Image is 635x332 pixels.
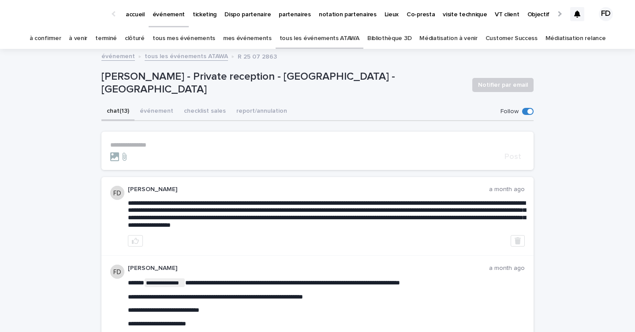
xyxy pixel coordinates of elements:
[489,186,525,193] p: a month ago
[472,78,534,92] button: Notifier par email
[367,28,411,49] a: Bibliothèque 3D
[238,51,277,61] p: R 25 07 2863
[545,28,606,49] a: Médiatisation relance
[599,7,613,21] div: FD
[95,28,117,49] a: terminé
[125,28,145,49] a: clôturé
[30,28,61,49] a: à confirmer
[101,70,465,96] p: [PERSON_NAME] - Private reception - [GEOGRAPHIC_DATA] - [GEOGRAPHIC_DATA]
[504,153,521,161] span: Post
[223,28,272,49] a: mes événements
[128,265,489,272] p: [PERSON_NAME]
[18,5,103,23] img: Ls34BcGeRexTGTNfXpUC
[419,28,478,49] a: Médiatisation à venir
[128,235,143,247] button: like this post
[145,51,228,61] a: tous les événements ATAWA
[489,265,525,272] p: a month ago
[128,186,489,193] p: [PERSON_NAME]
[231,103,292,121] button: report/annulation
[501,153,525,161] button: Post
[511,235,525,247] button: Delete post
[101,103,134,121] button: chat (13)
[134,103,179,121] button: événement
[501,108,519,115] p: Follow
[179,103,231,121] button: checklist sales
[280,28,359,49] a: tous les événements ATAWA
[69,28,87,49] a: à venir
[101,51,135,61] a: événement
[486,28,538,49] a: Customer Success
[478,81,528,89] span: Notifier par email
[153,28,215,49] a: tous mes événements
